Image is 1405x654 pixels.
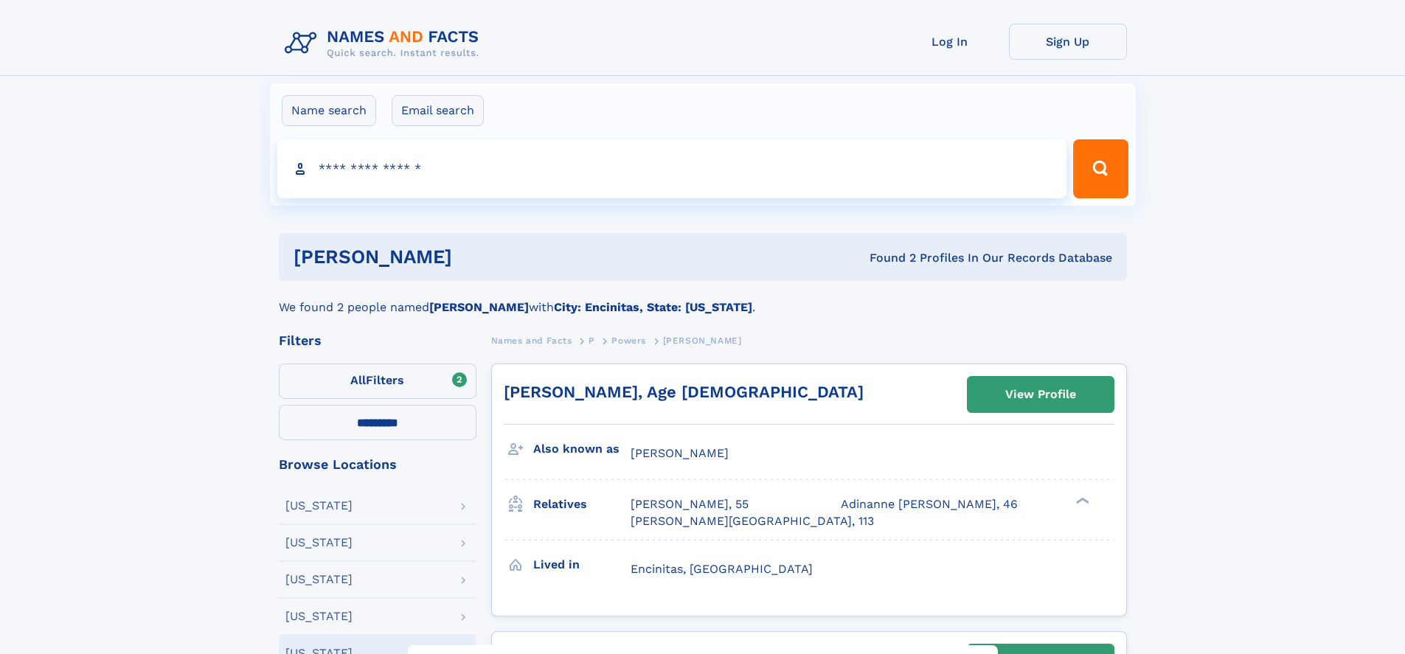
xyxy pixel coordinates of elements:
[285,500,353,512] div: [US_STATE]
[631,446,729,460] span: [PERSON_NAME]
[661,250,1112,266] div: Found 2 Profiles In Our Records Database
[611,331,646,349] a: Powers
[631,562,813,576] span: Encinitas, [GEOGRAPHIC_DATA]
[663,335,742,346] span: [PERSON_NAME]
[1072,496,1090,506] div: ❯
[631,513,874,529] a: [PERSON_NAME][GEOGRAPHIC_DATA], 113
[429,300,529,314] b: [PERSON_NAME]
[1073,139,1128,198] button: Search Button
[279,458,476,471] div: Browse Locations
[533,492,631,517] h3: Relatives
[285,537,353,549] div: [US_STATE]
[611,335,646,346] span: Powers
[491,331,572,349] a: Names and Facts
[277,139,1067,198] input: search input
[589,335,595,346] span: P
[392,95,484,126] label: Email search
[533,436,631,462] h3: Also known as
[279,363,476,399] label: Filters
[285,610,353,622] div: [US_STATE]
[279,24,491,63] img: Logo Names and Facts
[285,574,353,585] div: [US_STATE]
[1005,378,1076,411] div: View Profile
[279,281,1127,316] div: We found 2 people named with .
[554,300,752,314] b: City: Encinitas, State: [US_STATE]
[294,248,661,266] h1: [PERSON_NAME]
[350,373,366,387] span: All
[282,95,376,126] label: Name search
[279,334,476,347] div: Filters
[533,552,631,577] h3: Lived in
[504,383,864,401] a: [PERSON_NAME], Age [DEMOGRAPHIC_DATA]
[631,496,749,512] a: [PERSON_NAME], 55
[891,24,1009,60] a: Log In
[589,331,595,349] a: P
[968,377,1114,412] a: View Profile
[841,496,1018,512] a: Adinanne [PERSON_NAME], 46
[1009,24,1127,60] a: Sign Up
